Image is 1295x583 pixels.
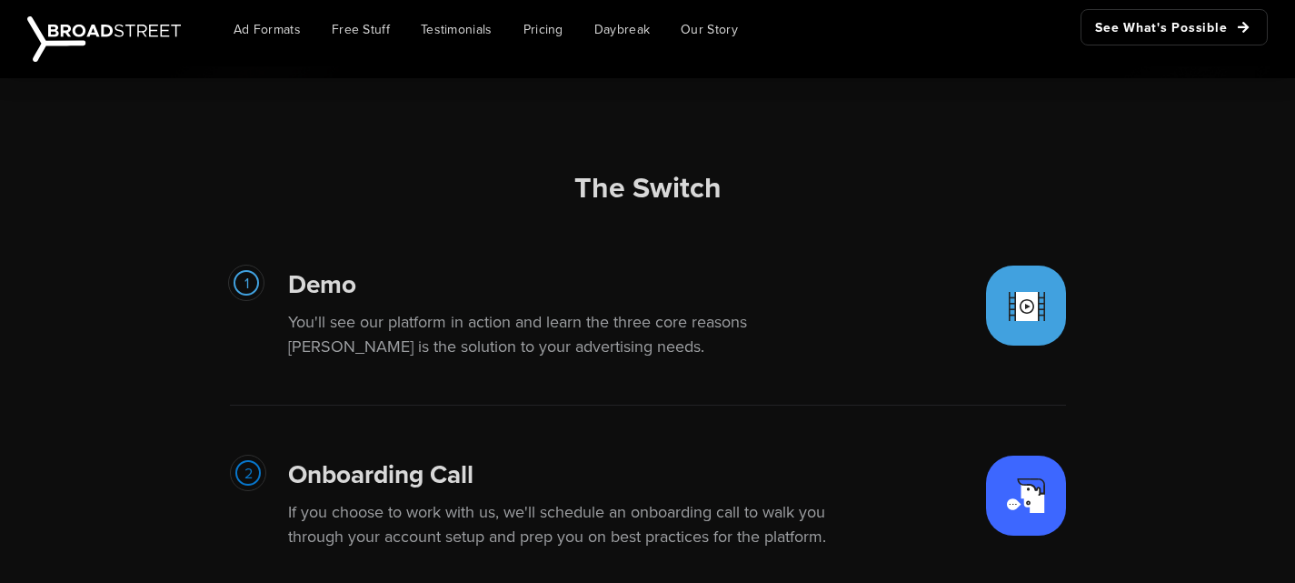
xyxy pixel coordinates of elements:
[421,20,493,39] span: Testimonials
[234,20,301,39] span: Ad Formats
[407,9,506,50] a: Testimonials
[288,310,870,359] p: You'll see our platform in action and learn the three core reasons [PERSON_NAME] is the solution ...
[244,463,253,484] span: 2
[27,16,181,62] img: Broadstreet | The Ad Manager for Small Publishers
[244,273,249,294] span: 1
[288,456,870,493] h3: Onboarding Call
[681,20,738,39] span: Our Story
[288,266,870,303] h3: Demo
[220,9,314,50] a: Ad Formats
[141,169,1155,207] h2: The Switch
[667,9,752,50] a: Our Story
[510,9,577,50] a: Pricing
[332,20,390,39] span: Free Stuff
[288,500,870,549] p: If you choose to work with us, we'll schedule an onboarding call to walk you through your account...
[581,9,663,50] a: Daybreak
[523,20,563,39] span: Pricing
[318,9,403,50] a: Free Stuff
[594,20,650,39] span: Daybreak
[1081,9,1268,45] a: See What's Possible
